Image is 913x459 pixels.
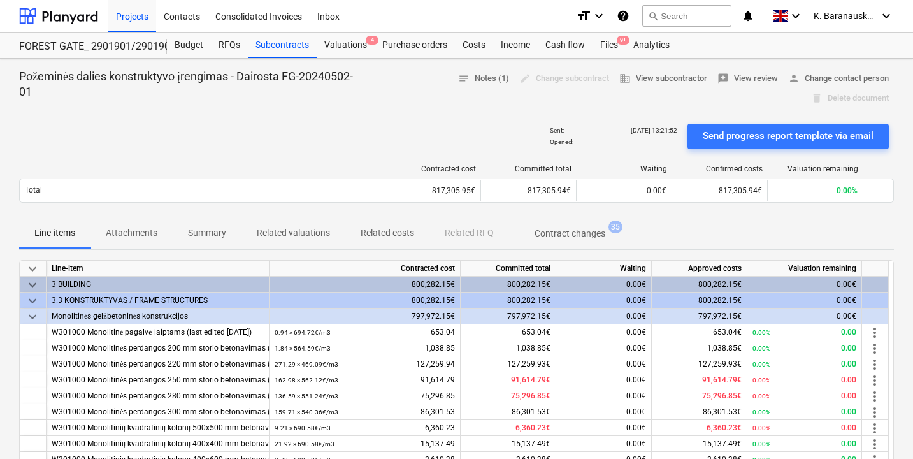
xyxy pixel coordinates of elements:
div: 0.00 [752,388,856,404]
p: [DATE] 13:21:52 [631,126,677,135]
small: 271.29 × 469.09€ / m3 [275,361,338,368]
div: Contracted cost [391,164,476,173]
span: 15,137.49€ [703,439,742,448]
span: 653.04€ [713,328,742,337]
p: Contract changes [535,227,605,240]
div: 86,301.53 [275,404,455,420]
i: format_size [576,8,591,24]
div: 800,282.15€ [461,277,556,293]
div: 0.00€ [556,293,652,309]
div: W301000 Monolitinių kvadratinių kolonų 400x400 mm betonavimas (last edited [DATE]) [52,436,264,452]
div: 0.00 [752,372,856,388]
div: 653.04 [275,324,455,340]
div: Cash flow [538,33,593,58]
span: 0.00€ [626,391,646,400]
span: 127,259.93€ [507,360,550,368]
div: Line-item [47,261,270,277]
span: more_vert [867,324,882,340]
span: 817,305.94€ [528,186,571,195]
i: keyboard_arrow_down [591,8,607,24]
small: 0.00% [752,377,770,384]
button: Send progress report template via email [687,124,889,149]
div: Income [493,33,538,58]
span: 4 [366,36,378,45]
span: notes [458,73,470,84]
i: keyboard_arrow_down [788,8,803,24]
span: Notes (1) [458,71,509,86]
span: 0.00€ [626,360,646,368]
div: 817,305.95€ [385,180,480,201]
div: Waiting [582,164,667,173]
div: 0.00 [752,356,856,372]
div: 800,282.15€ [652,293,747,309]
span: keyboard_arrow_down [25,277,40,292]
div: 0.00€ [747,277,862,293]
div: Valuation remaining [747,261,862,277]
div: 0.00 [752,404,856,420]
p: Summary [188,226,226,240]
i: keyboard_arrow_down [879,8,894,24]
p: Požeminės dalies konstruktyvo įrengimas - Dairosta FG-20240502-01 [19,69,366,99]
small: 136.59 × 551.24€ / m3 [275,393,338,400]
p: Sent : [550,126,564,135]
small: 21.92 × 690.58€ / m3 [275,441,334,448]
a: Subcontracts [248,33,317,58]
span: 6,360.23€ [515,423,550,432]
div: 0.00€ [556,277,652,293]
div: 0.00€ [747,293,862,309]
small: 0.00% [752,441,770,448]
div: Approved costs [652,261,747,277]
div: 1,038.85 [275,340,455,356]
small: 0.94 × 694.72€ / m3 [275,329,331,336]
div: FOREST GATE_ 2901901/2901902/2901903 [19,40,152,54]
span: keyboard_arrow_down [25,261,40,276]
span: 75,296.85€ [702,391,742,400]
span: 0.00€ [626,375,646,384]
p: Attachments [106,226,157,240]
div: 800,282.15€ [461,293,556,309]
div: Contracted cost [270,261,461,277]
span: 0.00% [837,186,858,195]
span: business [619,73,631,84]
button: View review [712,69,783,89]
div: Budget [167,33,211,58]
span: 1,038.85€ [707,344,742,353]
span: reviews [717,73,729,84]
span: 91,614.79€ [511,375,550,384]
p: Opened : [550,138,573,146]
div: 15,137.49 [275,436,455,452]
div: W301000 Monolitinės perdangos 300 mm storio betonavimas (last edited [DATE]) [52,404,264,420]
div: Send progress report template via email [703,127,873,144]
div: 3.3 KONSTRUKTYVAS / FRAME STRUCTURES [52,293,264,309]
div: Monolitinės gelžbetoninės konstrukcijos [52,309,264,324]
div: Confirmed costs [677,164,763,173]
small: 0.00% [752,425,770,432]
div: 797,972.15€ [461,309,556,324]
div: 0.00 [752,324,856,340]
small: 162.98 × 562.12€ / m3 [275,377,338,384]
span: 0.00€ [626,407,646,416]
div: Costs [455,33,493,58]
span: more_vert [867,388,882,404]
small: 159.71 × 540.36€ / m3 [275,409,338,416]
span: 86,301.53€ [512,407,550,416]
div: 800,282.15€ [652,277,747,293]
p: Related valuations [257,226,330,240]
i: Knowledge base [617,8,629,24]
span: 91,614.79€ [702,375,742,384]
div: 0.00 [752,436,856,452]
span: View review [717,71,778,86]
button: Search [642,5,731,27]
a: Purchase orders [375,33,455,58]
div: 0.00€ [556,309,652,324]
span: more_vert [867,340,882,356]
span: more_vert [867,436,882,451]
div: W301000 Monolitinės perdangos 280 mm storio betonavimas (last edited [DATE]) [52,388,264,404]
span: 0.00€ [626,439,646,448]
div: 797,972.15€ [270,309,461,324]
span: View subcontractor [619,71,707,86]
a: RFQs [211,33,248,58]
